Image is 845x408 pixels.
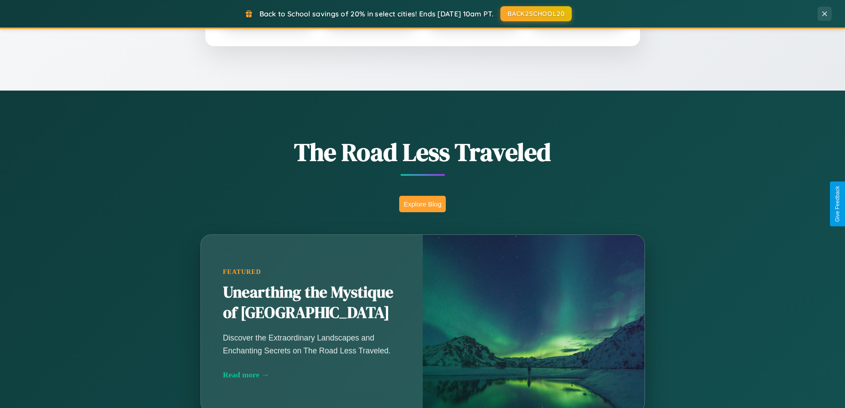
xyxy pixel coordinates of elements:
[500,6,572,21] button: BACK2SCHOOL20
[223,268,401,276] div: Featured
[223,282,401,323] h2: Unearthing the Mystique of [GEOGRAPHIC_DATA]
[223,370,401,380] div: Read more →
[259,9,494,18] span: Back to School savings of 20% in select cities! Ends [DATE] 10am PT.
[834,186,841,222] div: Give Feedback
[223,332,401,357] p: Discover the Extraordinary Landscapes and Enchanting Secrets on The Road Less Traveled.
[157,135,689,169] h1: The Road Less Traveled
[399,196,446,212] button: Explore Blog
